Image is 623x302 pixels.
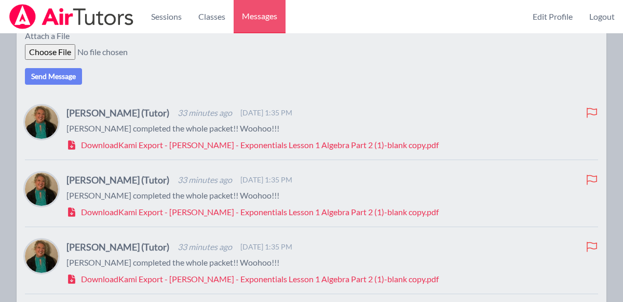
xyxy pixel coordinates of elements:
p: [PERSON_NAME] completed the whole packet!! Woohoo!!! [66,189,598,202]
p: [PERSON_NAME] completed the whole packet!! Woohoo!!! [66,122,598,135]
a: DownloadKami Export - [PERSON_NAME] - Exponentials Lesson 1 Algebra Part 2 (1)-blank copy.pdf [66,139,598,151]
label: Attach a File [25,30,76,44]
span: [DATE] 1:35 PM [240,242,292,252]
img: Amy Ayers [25,173,58,206]
span: Download Kami Export - [PERSON_NAME] - Exponentials Lesson 1 Algebra Part 2 (1)-blank copy.pdf [81,273,439,285]
img: Amy Ayers [25,240,58,273]
span: 33 minutes ago [178,174,232,186]
span: Download Kami Export - [PERSON_NAME] - Exponentials Lesson 1 Algebra Part 2 (1)-blank copy.pdf [81,139,439,151]
span: Download Kami Export - [PERSON_NAME] - Exponentials Lesson 1 Algebra Part 2 (1)-blank copy.pdf [81,206,439,218]
p: [PERSON_NAME] completed the whole packet!! Woohoo!!! [66,256,598,269]
img: Airtutors Logo [8,4,134,29]
a: DownloadKami Export - [PERSON_NAME] - Exponentials Lesson 1 Algebra Part 2 (1)-blank copy.pdf [66,273,598,285]
button: Send Message [25,68,82,85]
span: [DATE] 1:35 PM [240,175,292,185]
span: 33 minutes ago [178,107,232,119]
h4: [PERSON_NAME] (Tutor) [66,106,169,120]
a: DownloadKami Export - [PERSON_NAME] - Exponentials Lesson 1 Algebra Part 2 (1)-blank copy.pdf [66,206,598,218]
h4: [PERSON_NAME] (Tutor) [66,240,169,254]
img: Amy Ayers [25,106,58,139]
span: Messages [242,10,277,22]
span: 33 minutes ago [178,241,232,253]
span: [DATE] 1:35 PM [240,108,292,118]
h4: [PERSON_NAME] (Tutor) [66,173,169,187]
